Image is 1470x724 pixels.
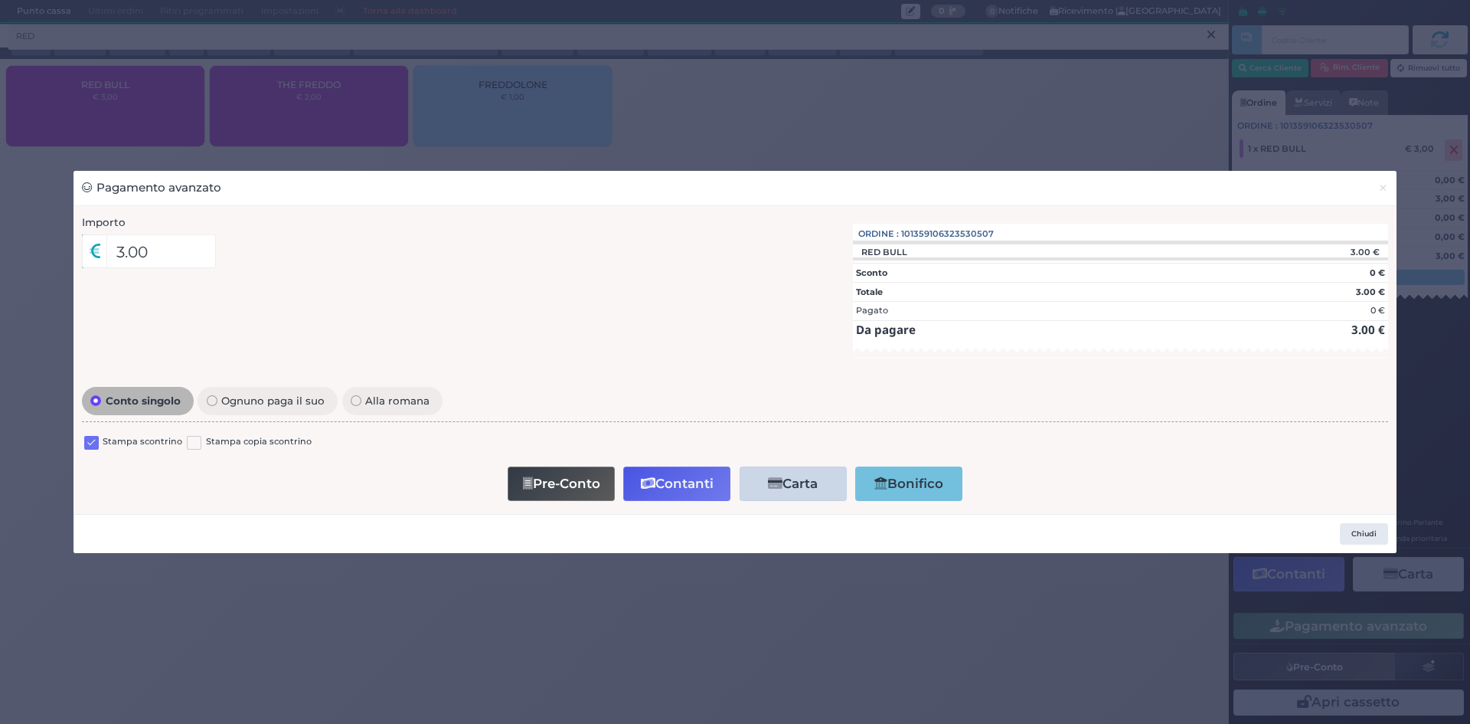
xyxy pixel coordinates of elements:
span: 101359106323530507 [901,228,994,241]
strong: 3.00 € [1351,322,1385,337]
div: RED BULL [853,247,915,257]
strong: 0 € [1370,267,1385,278]
div: 0 € [1370,304,1385,317]
span: Alla romana [361,395,434,406]
div: Pagato [856,304,888,317]
strong: Sconto [856,267,887,278]
label: Importo [82,215,126,230]
input: Es. 30.99 [106,234,216,268]
span: Conto singolo [101,395,185,406]
strong: Da pagare [856,322,916,337]
span: × [1378,179,1388,196]
button: Contanti [623,467,730,501]
div: 3.00 € [1254,247,1388,257]
strong: 3.00 € [1356,287,1385,297]
label: Stampa scontrino [103,435,182,450]
button: Carta [740,467,847,501]
strong: Totale [856,287,883,297]
h3: Pagamento avanzato [82,179,221,197]
button: Chiudi [1340,523,1388,545]
button: Bonifico [855,467,962,501]
button: Pre-Conto [508,467,615,501]
button: Chiudi [1370,171,1396,205]
span: Ordine : [858,228,899,241]
label: Stampa copia scontrino [206,435,312,450]
span: Ognuno paga il suo [217,395,329,406]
